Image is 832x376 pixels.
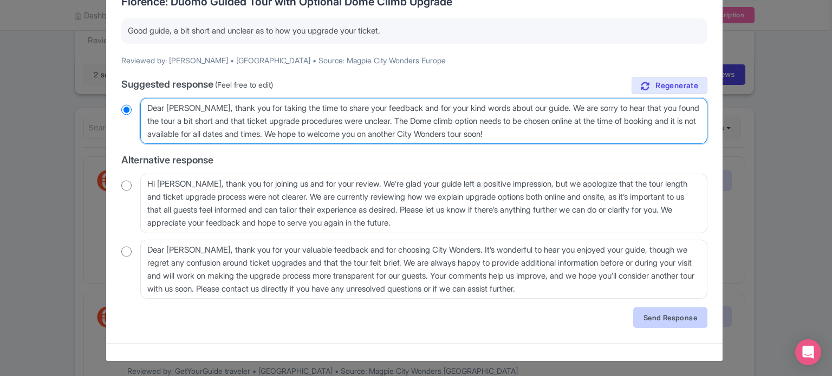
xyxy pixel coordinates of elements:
span: Alternative response [121,154,213,166]
span: (Feel free to edit) [215,80,273,89]
span: Suggested response [121,78,213,90]
div: Open Intercom Messenger [795,339,821,365]
textarea: Dear [PERSON_NAME], thank you for taking the time to share your feedback and for your kind words ... [140,98,707,144]
p: Good guide, a bit short and unclear as to how you upgrade your ticket. [128,25,701,37]
a: Send Response [633,307,707,328]
span: Regenerate [655,81,698,91]
p: Reviewed by: [PERSON_NAME] • [GEOGRAPHIC_DATA] • Source: Magpie City Wonders Europe [121,55,707,66]
textarea: Dear [PERSON_NAME], thank you for your valuable feedback and for choosing City Wonders. It’s wond... [140,240,707,299]
a: Regenerate [632,77,707,95]
textarea: Hi [PERSON_NAME], thank you for joining us and for your review. We’re glad your guide left a posi... [140,174,707,233]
